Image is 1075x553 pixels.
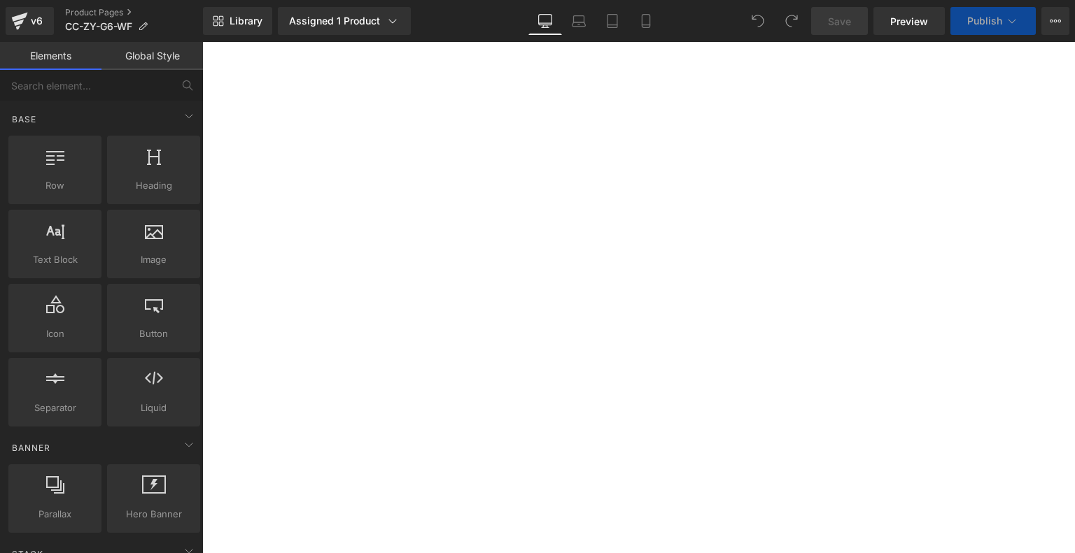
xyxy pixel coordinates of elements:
[10,113,38,126] span: Base
[890,14,928,29] span: Preview
[111,507,196,522] span: Hero Banner
[13,252,97,267] span: Text Block
[111,252,196,267] span: Image
[28,12,45,30] div: v6
[111,178,196,193] span: Heading
[289,14,400,28] div: Assigned 1 Product
[230,15,262,27] span: Library
[6,7,54,35] a: v6
[873,7,945,35] a: Preview
[629,7,663,35] a: Mobile
[13,507,97,522] span: Parallax
[203,7,272,35] a: New Library
[778,7,806,35] button: Redo
[101,42,203,70] a: Global Style
[111,401,196,415] span: Liquid
[10,441,52,454] span: Banner
[528,7,562,35] a: Desktop
[1041,7,1069,35] button: More
[13,326,97,341] span: Icon
[111,326,196,341] span: Button
[65,7,203,18] a: Product Pages
[65,21,132,32] span: CC-ZY-G6-WF
[967,15,1002,27] span: Publish
[950,7,1036,35] button: Publish
[828,14,851,29] span: Save
[744,7,772,35] button: Undo
[562,7,596,35] a: Laptop
[13,401,97,415] span: Separator
[13,178,97,193] span: Row
[596,7,629,35] a: Tablet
